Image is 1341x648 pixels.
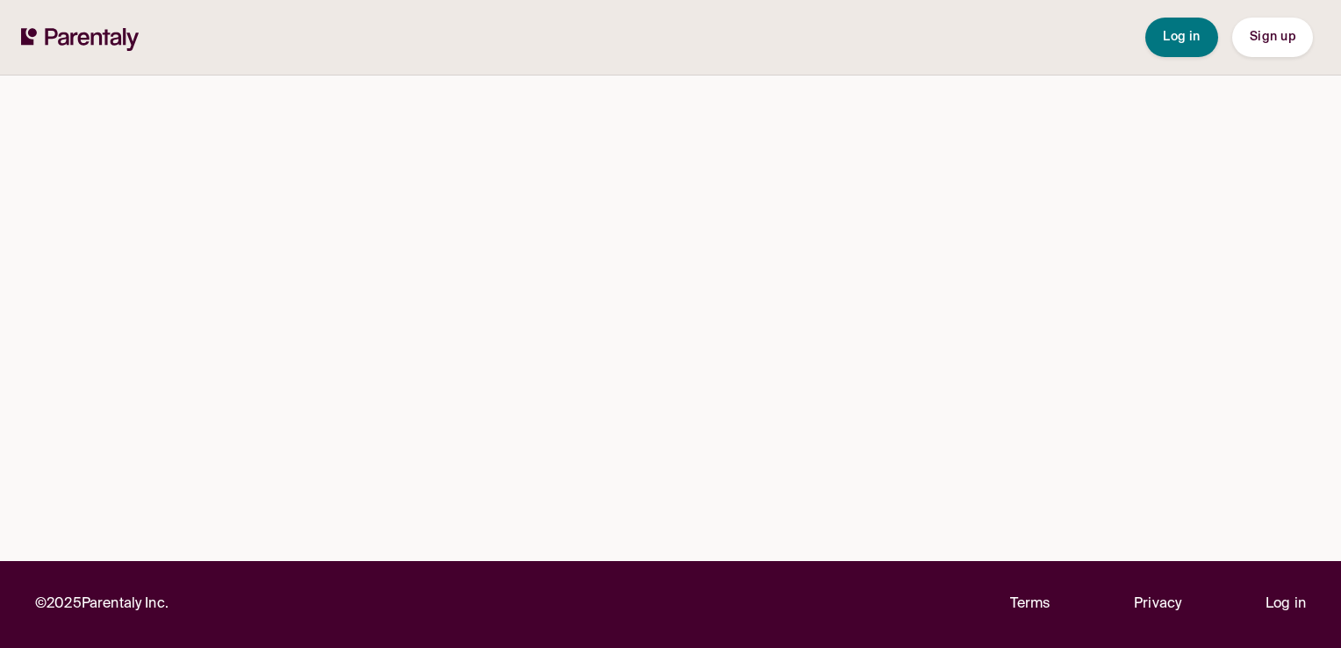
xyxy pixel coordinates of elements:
button: Log in [1145,18,1218,57]
span: Sign up [1250,31,1295,43]
span: Log in [1163,31,1201,43]
a: Terms [1010,593,1051,616]
p: © 2025 Parentaly Inc. [35,593,169,616]
a: Privacy [1134,593,1181,616]
a: Log in [1266,593,1306,616]
button: Sign up [1232,18,1313,57]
